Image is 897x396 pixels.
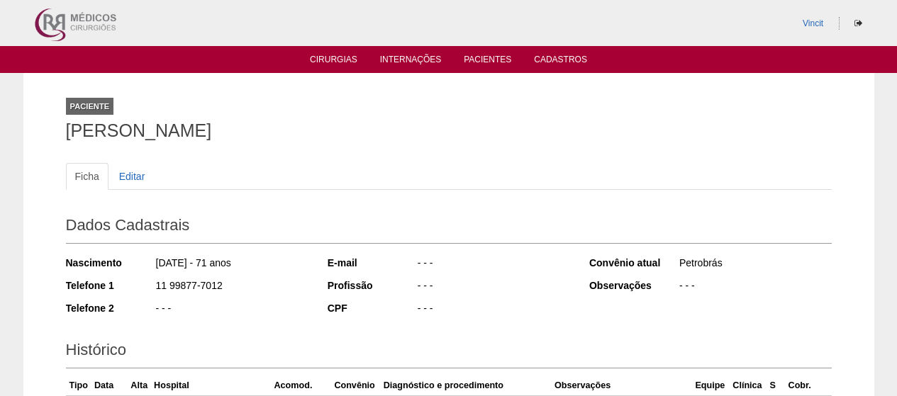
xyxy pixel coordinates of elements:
[155,301,308,319] div: - - -
[589,256,678,270] div: Convênio atual
[66,122,832,140] h1: [PERSON_NAME]
[110,163,155,190] a: Editar
[464,55,511,69] a: Pacientes
[767,375,786,396] th: S
[803,18,823,28] a: Vincit
[534,55,587,69] a: Cadastros
[66,211,832,244] h2: Dados Cadastrais
[66,278,155,293] div: Telefone 1
[66,98,114,115] div: Paciente
[66,163,108,190] a: Ficha
[786,375,816,396] th: Cobr.
[328,301,416,315] div: CPF
[66,301,155,315] div: Telefone 2
[692,375,730,396] th: Equipe
[678,278,832,296] div: - - -
[416,278,570,296] div: - - -
[66,256,155,270] div: Nascimento
[310,55,357,69] a: Cirurgias
[155,278,308,296] div: 11 99877-7012
[272,375,332,396] th: Acomod.
[730,375,767,396] th: Clínica
[381,375,552,396] th: Diagnóstico e procedimento
[416,256,570,273] div: - - -
[155,256,308,273] div: [DATE] - 71 anos
[91,375,128,396] th: Data
[589,278,678,293] div: Observações
[854,19,862,28] i: Sair
[328,256,416,270] div: E-mail
[66,336,832,368] h2: Histórico
[328,278,416,293] div: Profissão
[66,375,91,396] th: Tipo
[127,375,151,396] th: Alta
[380,55,442,69] a: Internações
[416,301,570,319] div: - - -
[678,256,832,273] div: Petrobrás
[331,375,380,396] th: Convênio
[151,375,271,396] th: Hospital
[552,375,692,396] th: Observações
